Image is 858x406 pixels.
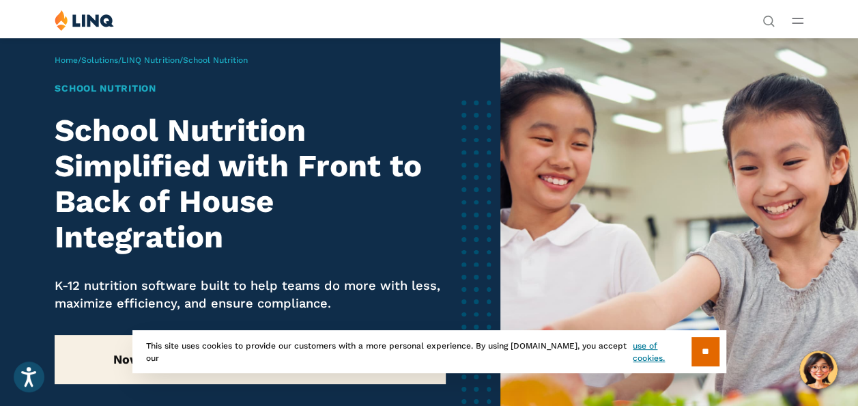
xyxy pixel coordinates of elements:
[132,330,726,373] div: This site uses cookies to provide our customers with a more personal experience. By using [DOMAIN...
[55,10,114,31] img: LINQ | K‑12 Software
[121,55,179,65] a: LINQ Nutrition
[55,113,445,256] h2: School Nutrition Simplified with Front to Back of House Integration
[55,55,78,65] a: Home
[762,14,775,26] button: Open Search Bar
[55,81,445,96] h1: School Nutrition
[762,10,775,26] nav: Utility Navigation
[81,55,118,65] a: Solutions
[182,55,247,65] span: School Nutrition
[792,13,803,28] button: Open Main Menu
[55,277,445,313] p: K-12 nutrition software built to help teams do more with less, maximize efficiency, and ensure co...
[55,55,247,65] span: / / /
[633,340,691,364] a: use of cookies.
[799,351,838,389] button: Hello, have a question? Let’s chat.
